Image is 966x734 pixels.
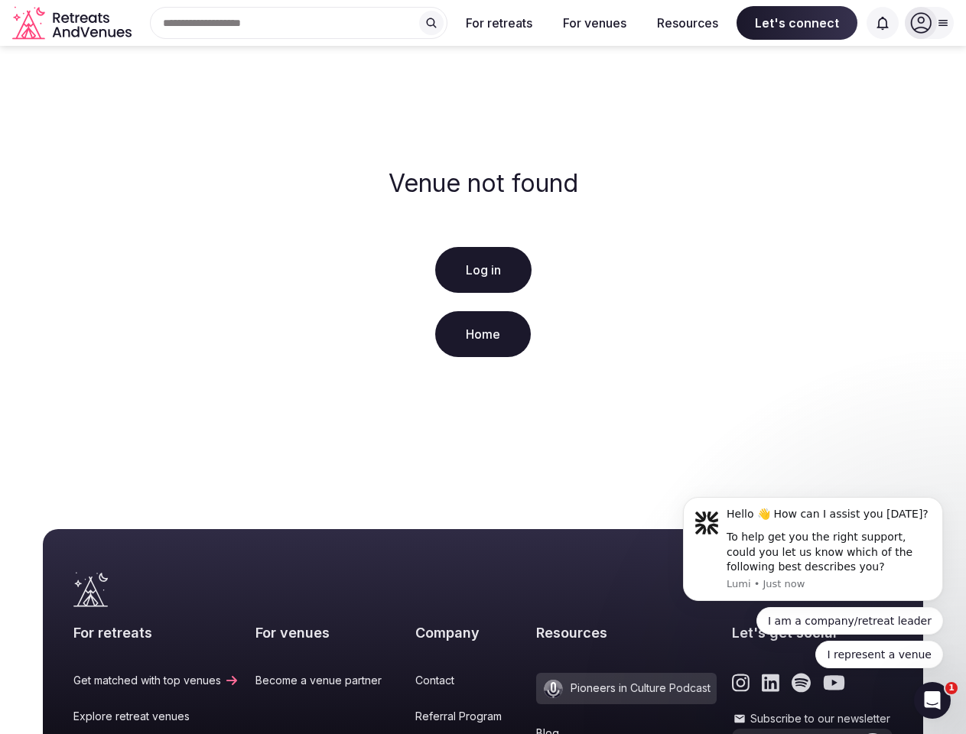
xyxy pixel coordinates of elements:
iframe: Intercom notifications message [660,483,966,677]
svg: Retreats and Venues company logo [12,6,135,41]
button: For venues [551,6,639,40]
a: Contact [415,673,520,688]
a: Link to the retreats and venues Instagram page [732,673,750,693]
h2: Company [415,623,520,642]
a: Become a venue partner [255,673,400,688]
h2: For venues [255,623,400,642]
h2: Resources [536,623,717,642]
span: 1 [945,682,958,694]
iframe: Intercom live chat [914,682,951,719]
a: Home [435,311,531,357]
h2: For retreats [73,623,239,642]
a: Pioneers in Culture Podcast [536,673,717,704]
a: Log in [435,247,532,293]
a: Link to the retreats and venues Youtube page [823,673,845,693]
button: For retreats [454,6,545,40]
label: Subscribe to our newsletter [732,711,893,726]
a: Visit the homepage [12,6,135,41]
a: Get matched with top venues [73,673,239,688]
a: Link to the retreats and venues LinkedIn page [762,673,779,693]
span: Let's connect [737,6,857,40]
a: Link to the retreats and venues Spotify page [792,673,811,693]
button: Resources [645,6,730,40]
h2: Venue not found [389,169,578,198]
a: Visit the homepage [73,572,108,607]
a: Referral Program [415,709,520,724]
a: Explore retreat venues [73,709,239,724]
